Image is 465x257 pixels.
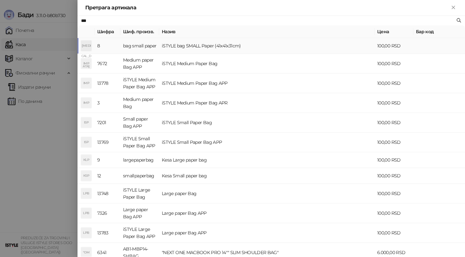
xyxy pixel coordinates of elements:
th: Бар код [413,25,465,38]
td: 9 [95,152,120,168]
td: Kesa Large paper bag [159,152,375,168]
div: LPB [81,208,91,218]
td: 8 [95,38,120,54]
div: LPB [81,228,91,238]
td: bag small paper [120,38,159,54]
td: Kesa Small paper bag [159,168,375,184]
td: 7672 [95,54,120,74]
div: IMP [81,78,91,88]
div: ISP [81,137,91,147]
td: 13783 [95,223,120,243]
td: iSTYLE Large Paper Bag APP [120,223,159,243]
td: 7326 [95,203,120,223]
td: 13778 [95,74,120,93]
div: [MEDICAL_DATA] [81,41,91,51]
td: 13769 [95,133,120,152]
td: Small paper Bag APP [120,113,159,133]
td: iSTYLE Medium Paper Bag APP [120,74,159,93]
th: Шифра [95,25,120,38]
td: 100,00 RSD [375,74,413,93]
td: 7201 [95,113,120,133]
td: 100,00 RSD [375,93,413,113]
td: 100,00 RSD [375,133,413,152]
div: IMP [81,98,91,108]
td: 100,00 RSD [375,203,413,223]
th: Цена [375,25,413,38]
td: iSTYLE Small Paper Bag APP [120,133,159,152]
td: Large paper Bag APP [159,203,375,223]
td: iSTYLE Medium Paper Bag APR [159,93,375,113]
td: smallpaperbag [120,168,159,184]
div: ISP [81,117,91,128]
td: 100,00 RSD [375,54,413,74]
td: 12 [95,168,120,184]
td: Medium paper Bag [120,93,159,113]
div: KLP [81,155,91,165]
td: iSTYLE bag SMALL Paper (41x41x31cm) [159,38,375,54]
td: 100,00 RSD [375,152,413,168]
div: LPB [81,188,91,199]
td: 100,00 RSD [375,38,413,54]
td: iSTYLE Small Paper Bag [159,113,375,133]
td: iSTYLE Small Paper Bag APP [159,133,375,152]
td: Medium paper Bag APP [120,54,159,74]
td: iSTYLE Medium Paper Bag APP [159,74,375,93]
td: 100,00 RSD [375,113,413,133]
td: 3 [95,93,120,113]
div: IMP [81,58,91,69]
td: 100,00 RSD [375,223,413,243]
td: 100,00 RSD [375,168,413,184]
td: Large paper Bag APP [159,223,375,243]
td: Large paper Bag [159,184,375,203]
td: 100,00 RSD [375,184,413,203]
td: largepaperbag [120,152,159,168]
button: Close [449,4,457,12]
td: 13748 [95,184,120,203]
td: Large paper Bag APP [120,203,159,223]
td: iSTYLE Medium Paper Bag [159,54,375,74]
td: iSTYLE Large Paper Bag [120,184,159,203]
div: KSP [81,171,91,181]
th: Назив [159,25,375,38]
th: Шиф. произв. [120,25,159,38]
div: Претрага артикала [85,4,449,12]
